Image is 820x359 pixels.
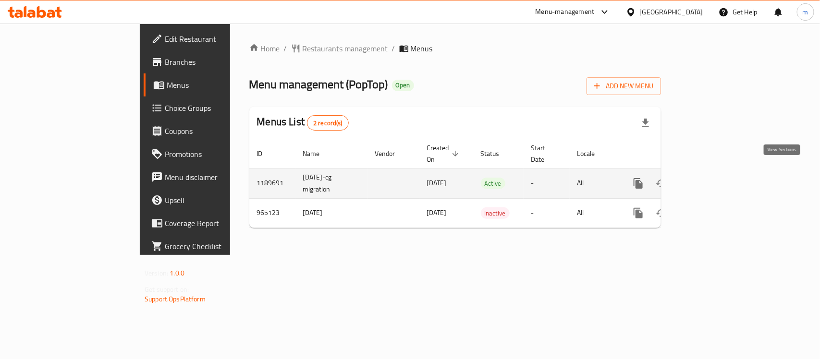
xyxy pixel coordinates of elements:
td: [DATE]-cg migration [295,168,367,198]
a: Edit Restaurant [144,27,277,50]
span: m [803,7,808,17]
span: Restaurants management [303,43,388,54]
span: Locale [577,148,608,159]
span: Menu disclaimer [165,171,269,183]
button: more [627,172,650,195]
div: Open [392,80,414,91]
span: Inactive [481,208,510,219]
span: Edit Restaurant [165,33,269,45]
button: more [627,202,650,225]
a: Coverage Report [144,212,277,235]
button: Change Status [650,172,673,195]
span: Menu management ( PopTop ) [249,73,388,95]
td: - [524,168,570,198]
div: [GEOGRAPHIC_DATA] [640,7,703,17]
a: Choice Groups [144,96,277,120]
span: Name [303,148,332,159]
nav: breadcrumb [249,43,661,54]
a: Branches [144,50,277,73]
button: Add New Menu [587,77,661,95]
td: All [570,168,619,198]
li: / [392,43,395,54]
span: Upsell [165,194,269,206]
span: Start Date [531,142,558,165]
span: Get support on: [145,283,189,296]
span: 1.0.0 [170,267,184,279]
a: Menu disclaimer [144,166,277,189]
span: [DATE] [427,206,447,219]
span: [DATE] [427,177,447,189]
td: - [524,198,570,227]
span: 2 record(s) [307,119,348,128]
a: Support.OpsPlatform [145,293,206,305]
td: All [570,198,619,227]
th: Actions [619,139,727,168]
span: Version: [145,267,168,279]
button: Change Status [650,202,673,225]
div: Inactive [481,207,510,219]
a: Restaurants management [291,43,388,54]
span: Menus [411,43,433,54]
li: / [284,43,287,54]
table: enhanced table [249,139,727,228]
span: Promotions [165,148,269,160]
span: Choice Groups [165,102,269,114]
div: Export file [634,111,657,134]
span: Vendor [375,148,408,159]
span: Coupons [165,125,269,137]
a: Grocery Checklist [144,235,277,258]
span: Branches [165,56,269,68]
div: Total records count [307,115,349,131]
a: Upsell [144,189,277,212]
span: Open [392,81,414,89]
span: Menus [167,79,269,91]
span: Grocery Checklist [165,240,269,252]
span: ID [257,148,275,159]
a: Coupons [144,120,277,143]
h2: Menus List [257,115,349,131]
span: Status [481,148,512,159]
span: Active [481,178,505,189]
a: Promotions [144,143,277,166]
a: Menus [144,73,277,96]
span: Coverage Report [165,217,269,229]
td: [DATE] [295,198,367,227]
span: Add New Menu [594,80,653,92]
span: Created On [427,142,462,165]
div: Menu-management [536,6,595,18]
